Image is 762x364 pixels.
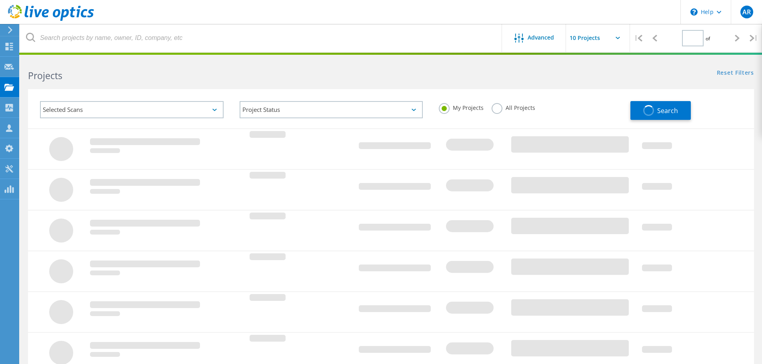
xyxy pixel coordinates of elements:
[717,70,754,77] a: Reset Filters
[630,101,691,120] button: Search
[706,35,710,42] span: of
[439,103,484,111] label: My Projects
[240,101,423,118] div: Project Status
[657,106,678,115] span: Search
[630,24,646,52] div: |
[528,35,554,40] span: Advanced
[742,9,751,15] span: AR
[690,8,698,16] svg: \n
[28,69,62,82] b: Projects
[746,24,762,52] div: |
[492,103,535,111] label: All Projects
[8,17,94,22] a: Live Optics Dashboard
[20,24,502,52] input: Search projects by name, owner, ID, company, etc
[40,101,224,118] div: Selected Scans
